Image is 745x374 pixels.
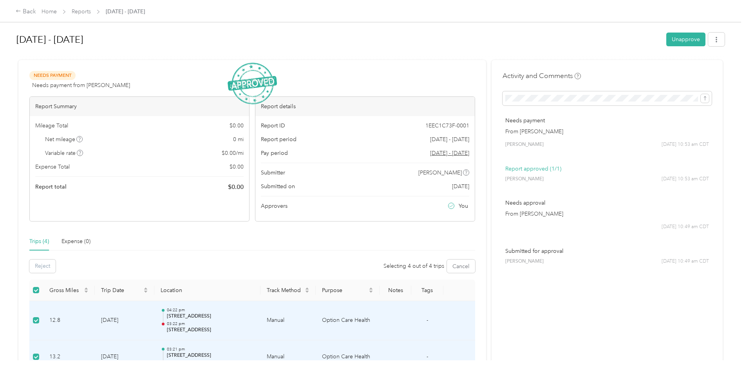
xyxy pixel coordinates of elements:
p: Report approved (1/1) [505,165,709,173]
span: [DATE] - [DATE] [106,7,145,16]
th: Location [154,280,260,301]
span: [DATE] 10:53 am CDT [662,141,709,148]
span: caret-down [369,289,373,294]
span: Report total [35,183,67,191]
p: From [PERSON_NAME] [505,210,709,218]
div: Report Summary [30,97,249,116]
td: [DATE] [95,301,154,340]
th: Tags [411,280,443,301]
span: [DATE] 10:49 am CDT [662,258,709,265]
span: $ 0.00 / mi [222,149,244,157]
span: Needs payment from [PERSON_NAME] [32,81,130,89]
button: Cancel [447,260,475,273]
th: Gross Miles [43,280,95,301]
span: caret-down [305,289,309,294]
div: Report details [255,97,475,116]
a: Home [42,8,57,15]
h1: Sep 1 - 30, 2025 [16,30,661,49]
p: [STREET_ADDRESS] [167,313,254,320]
p: Needs payment [505,116,709,125]
span: Submitter [261,169,285,177]
td: 12.8 [43,301,95,340]
span: Gross Miles [49,287,82,294]
span: [DATE] 10:53 am CDT [662,176,709,183]
p: 04:22 pm [167,307,254,313]
span: 1EEC1C73F-0001 [425,122,469,130]
td: Option Care Health [316,340,380,374]
th: Trip Date [95,280,154,301]
span: - [427,353,428,360]
p: [STREET_ADDRESS] [167,360,254,367]
span: Report ID [261,122,285,130]
button: Unapprove [666,33,705,46]
div: Trips (4) [29,237,49,246]
span: - [427,317,428,323]
span: [PERSON_NAME] [505,141,544,148]
th: Notes [380,280,411,301]
span: [PERSON_NAME] [505,258,544,265]
p: Submitted for approval [505,247,709,255]
div: Expense (0) [61,237,90,246]
span: [DATE] 10:49 am CDT [662,223,709,231]
p: From [PERSON_NAME] [505,127,709,136]
span: Variable rate [45,149,83,157]
span: Pay period [261,149,288,157]
td: 13.2 [43,340,95,374]
td: Manual [260,301,316,340]
p: Needs approval [505,199,709,207]
td: Option Care Health [316,301,380,340]
span: caret-up [305,286,309,291]
span: Report period [261,135,297,143]
td: [DATE] [95,340,154,374]
span: caret-up [143,286,148,291]
span: 0 mi [233,135,244,143]
span: $ 0.00 [230,163,244,171]
span: [DATE] [452,182,469,191]
span: Needs Payment [29,71,76,80]
span: caret-down [84,289,89,294]
iframe: Everlance-gr Chat Button Frame [701,330,745,374]
p: 03:21 pm [167,347,254,352]
div: Selecting 4 out of 4 trips [383,262,444,271]
span: Net mileage [45,135,83,143]
span: Approvers [261,202,288,210]
img: ApprovedStamp [228,63,277,105]
span: You [459,202,468,210]
span: $ 0.00 [230,122,244,130]
div: Back [16,7,36,16]
span: Mileage Total [35,122,68,130]
span: [PERSON_NAME] [418,169,462,177]
p: [STREET_ADDRESS] [167,327,254,334]
span: Go to pay period [430,149,469,157]
p: 03:22 pm [167,321,254,327]
span: caret-up [369,286,373,291]
h4: Activity and Comments [503,71,581,81]
th: Purpose [316,280,380,301]
p: [STREET_ADDRESS] [167,352,254,359]
span: Purpose [322,287,367,294]
span: caret-up [84,286,89,291]
a: Reports [72,8,91,15]
span: Submitted on [261,182,295,191]
span: Expense Total [35,163,70,171]
span: $ 0.00 [228,182,244,192]
th: Track Method [260,280,316,301]
td: Manual [260,340,316,374]
span: [PERSON_NAME] [505,176,544,183]
span: caret-down [143,289,148,294]
span: [DATE] - [DATE] [430,135,469,143]
span: Trip Date [101,287,142,294]
span: Track Method [267,287,303,294]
